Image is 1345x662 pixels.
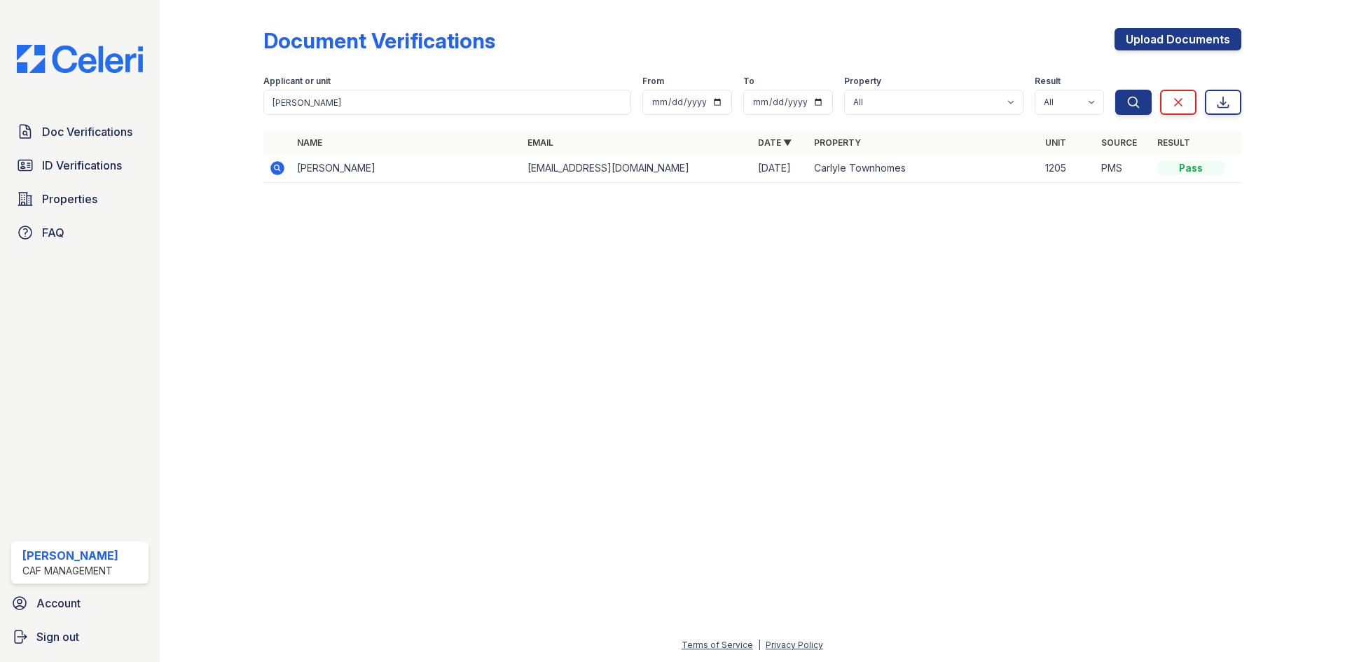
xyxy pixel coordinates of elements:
a: Property [814,137,861,148]
label: From [642,76,664,87]
td: [DATE] [752,154,808,183]
label: Applicant or unit [263,76,331,87]
a: Terms of Service [682,640,753,650]
span: FAQ [42,224,64,241]
a: ID Verifications [11,151,149,179]
a: Email [527,137,553,148]
label: Result [1035,76,1061,87]
a: Source [1101,137,1137,148]
a: Upload Documents [1115,28,1241,50]
label: Property [844,76,881,87]
a: Unit [1045,137,1066,148]
a: Result [1157,137,1190,148]
td: Carlyle Townhomes [808,154,1039,183]
a: Sign out [6,623,154,651]
span: Properties [42,191,97,207]
a: Privacy Policy [766,640,823,650]
div: | [758,640,761,650]
a: Account [6,589,154,617]
span: ID Verifications [42,157,122,174]
div: CAF Management [22,564,118,578]
input: Search by name, email, or unit number [263,90,631,115]
a: Name [297,137,322,148]
td: PMS [1096,154,1152,183]
a: Properties [11,185,149,213]
label: To [743,76,754,87]
div: Document Verifications [263,28,495,53]
a: FAQ [11,219,149,247]
img: CE_Logo_Blue-a8612792a0a2168367f1c8372b55b34899dd931a85d93a1a3d3e32e68fde9ad4.png [6,45,154,73]
div: [PERSON_NAME] [22,547,118,564]
td: 1205 [1040,154,1096,183]
span: Account [36,595,81,612]
span: Doc Verifications [42,123,132,140]
td: [EMAIL_ADDRESS][DOMAIN_NAME] [522,154,752,183]
span: Sign out [36,628,79,645]
div: Pass [1157,161,1225,175]
a: Doc Verifications [11,118,149,146]
td: [PERSON_NAME] [291,154,522,183]
a: Date ▼ [758,137,792,148]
